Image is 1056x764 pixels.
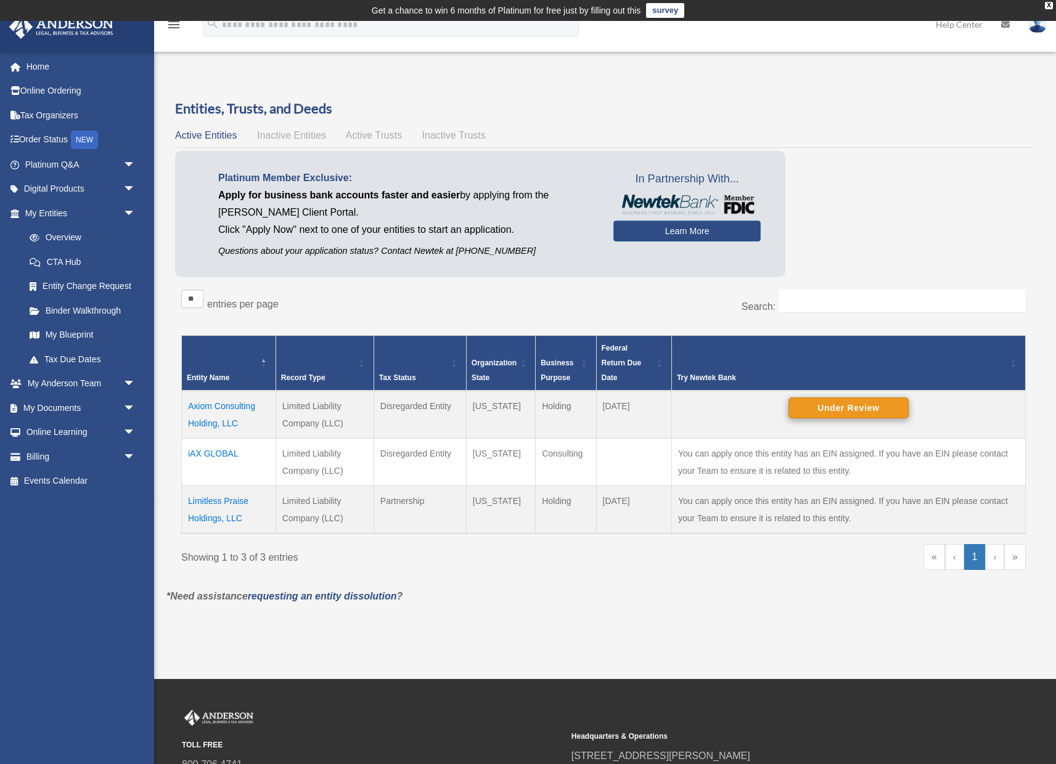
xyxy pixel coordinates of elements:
[9,372,154,396] a: My Anderson Teamarrow_drop_down
[276,486,374,534] td: Limited Liability Company (LLC)
[671,486,1025,534] td: You can apply once this entity has an EIN assigned. If you have an EIN please contact your Team t...
[646,3,684,18] a: survey
[9,469,154,494] a: Events Calendar
[596,335,671,391] th: Federal Return Due Date: Activate to sort
[923,544,945,570] a: First
[536,335,596,391] th: Business Purpose: Activate to sort
[466,438,535,486] td: [US_STATE]
[9,54,154,79] a: Home
[9,79,154,104] a: Online Ordering
[422,130,486,140] span: Inactive Trusts
[187,373,229,382] span: Entity Name
[17,226,142,250] a: Overview
[466,391,535,439] td: [US_STATE]
[536,486,596,534] td: Holding
[9,128,154,153] a: Order StatusNEW
[182,335,276,391] th: Entity Name: Activate to invert sorting
[671,438,1025,486] td: You can apply once this entity has an EIN assigned. If you have an EIN please contact your Team t...
[182,710,256,726] img: Anderson Advisors Platinum Portal
[182,739,563,752] small: TOLL FREE
[788,397,909,418] button: Under Review
[379,373,416,382] span: Tax Status
[596,391,671,439] td: [DATE]
[181,544,594,566] div: Showing 1 to 3 of 3 entries
[964,544,986,570] a: 1
[17,274,148,299] a: Entity Change Request
[602,344,642,382] span: Federal Return Due Date
[123,396,148,421] span: arrow_drop_down
[374,438,466,486] td: Disregarded Entity
[9,152,154,177] a: Platinum Q&Aarrow_drop_down
[166,22,181,32] a: menu
[945,544,964,570] a: Previous
[613,221,761,242] a: Learn More
[1045,2,1053,9] div: close
[182,391,276,439] td: Axiom Consulting Holding, LLC
[372,3,641,18] div: Get a chance to win 6 months of Platinum for free just by filling out this
[218,187,595,221] p: by applying from the [PERSON_NAME] Client Portal.
[466,335,535,391] th: Organization State: Activate to sort
[541,359,573,382] span: Business Purpose
[248,591,397,601] a: requesting an entity dissolution
[71,131,98,149] div: NEW
[596,486,671,534] td: [DATE]
[17,298,148,323] a: Binder Walkthrough
[374,391,466,439] td: Disregarded Entity
[742,301,776,312] label: Search:
[276,391,374,439] td: Limited Liability Company (LLC)
[218,221,595,238] p: Click "Apply Now" next to one of your entities to start an application.
[207,299,279,309] label: entries per page
[6,15,117,39] img: Anderson Advisors Platinum Portal
[276,438,374,486] td: Limited Liability Company (LLC)
[123,177,148,202] span: arrow_drop_down
[571,730,952,743] small: Headquarters & Operations
[620,195,755,214] img: NewtekBankLogoSM.png
[613,169,761,189] span: In Partnership With...
[346,130,403,140] span: Active Trusts
[218,190,460,200] span: Apply for business bank accounts faster and easier
[9,420,154,445] a: Online Learningarrow_drop_down
[671,335,1025,391] th: Try Newtek Bank : Activate to sort
[257,130,326,140] span: Inactive Entities
[166,591,403,601] em: *Need assistance ?
[374,486,466,534] td: Partnership
[276,335,374,391] th: Record Type: Activate to sort
[123,201,148,226] span: arrow_drop_down
[677,370,1007,385] div: Try Newtek Bank
[536,391,596,439] td: Holding
[218,169,595,187] p: Platinum Member Exclusive:
[9,177,154,201] a: Digital Productsarrow_drop_down
[166,17,181,32] i: menu
[17,250,148,274] a: CTA Hub
[9,444,154,469] a: Billingarrow_drop_down
[206,17,219,30] i: search
[472,359,517,382] span: Organization State
[9,396,154,420] a: My Documentsarrow_drop_down
[1004,544,1026,570] a: Last
[1028,15,1047,33] img: User Pic
[182,438,276,486] td: iAX GLOBAL
[9,103,154,128] a: Tax Organizers
[175,99,1032,118] h3: Entities, Trusts, and Deeds
[17,323,148,347] a: My Blueprint
[123,420,148,445] span: arrow_drop_down
[123,444,148,469] span: arrow_drop_down
[175,130,237,140] span: Active Entities
[123,152,148,177] span: arrow_drop_down
[985,544,1004,570] a: Next
[466,486,535,534] td: [US_STATE]
[123,372,148,397] span: arrow_drop_down
[281,373,325,382] span: Record Type
[17,347,148,372] a: Tax Due Dates
[9,201,148,226] a: My Entitiesarrow_drop_down
[571,750,750,761] a: [STREET_ADDRESS][PERSON_NAME]
[218,243,595,259] p: Questions about your application status? Contact Newtek at [PHONE_NUMBER]
[536,438,596,486] td: Consulting
[374,335,466,391] th: Tax Status: Activate to sort
[182,486,276,534] td: Limitless Praise Holdings, LLC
